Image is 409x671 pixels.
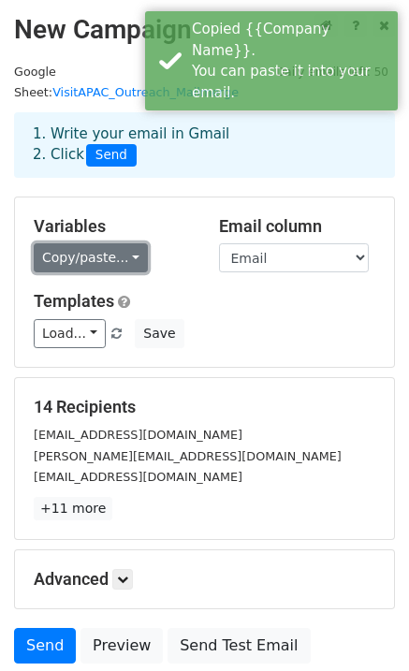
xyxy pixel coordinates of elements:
[14,628,76,664] a: Send
[14,65,239,100] small: Google Sheet:
[19,124,390,167] div: 1. Write your email in Gmail 2. Click
[34,397,375,417] h5: 14 Recipients
[315,581,409,671] iframe: Chat Widget
[14,14,395,46] h2: New Campaign
[52,85,239,99] a: VisitAPAC_Outreach_Mailmerge
[34,470,242,484] small: [EMAIL_ADDRESS][DOMAIN_NAME]
[86,144,137,167] span: Send
[34,428,242,442] small: [EMAIL_ADDRESS][DOMAIN_NAME]
[34,319,106,348] a: Load...
[168,628,310,664] a: Send Test Email
[34,449,342,463] small: [PERSON_NAME][EMAIL_ADDRESS][DOMAIN_NAME]
[80,628,163,664] a: Preview
[135,319,183,348] button: Save
[34,216,191,237] h5: Variables
[34,569,375,590] h5: Advanced
[34,243,148,272] a: Copy/paste...
[34,497,112,520] a: +11 more
[34,291,114,311] a: Templates
[219,216,376,237] h5: Email column
[192,19,390,103] div: Copied {{Company Name}}. You can paste it into your email.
